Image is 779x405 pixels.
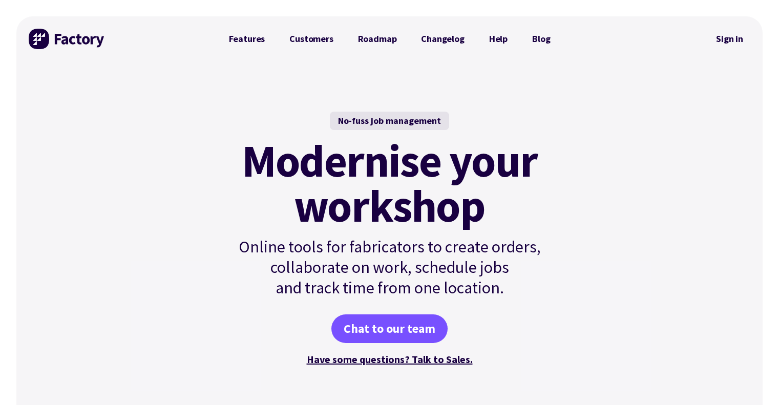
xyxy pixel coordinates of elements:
img: Factory [29,29,106,49]
div: No-fuss job management [330,112,449,130]
a: Chat to our team [331,314,448,343]
p: Online tools for fabricators to create orders, collaborate on work, schedule jobs and track time ... [217,237,563,298]
nav: Secondary Navigation [709,27,750,51]
a: Roadmap [346,29,409,49]
a: Changelog [409,29,476,49]
a: Help [477,29,520,49]
iframe: Chat Widget [728,356,779,405]
a: Sign in [709,27,750,51]
a: Have some questions? Talk to Sales. [307,353,473,366]
nav: Primary Navigation [217,29,563,49]
a: Customers [277,29,345,49]
mark: Modernise your workshop [242,138,537,228]
a: Blog [520,29,562,49]
a: Features [217,29,278,49]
